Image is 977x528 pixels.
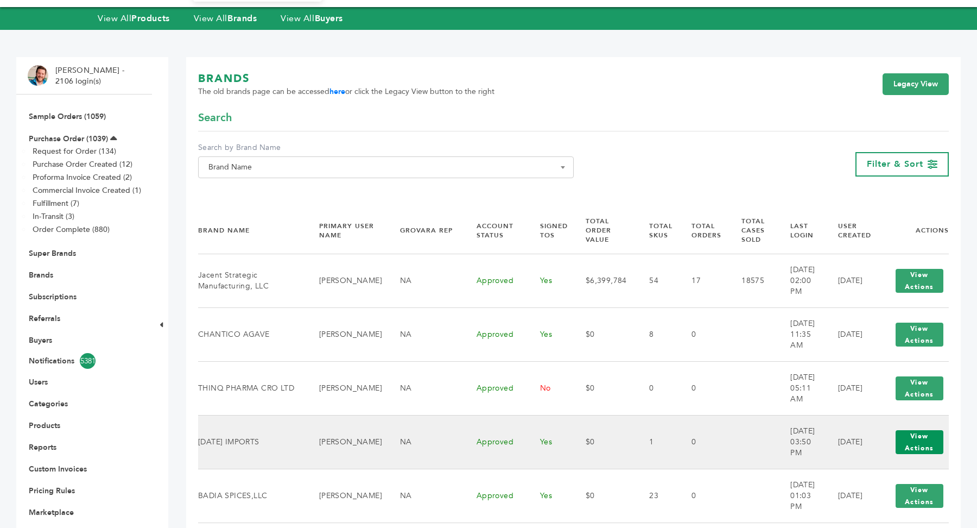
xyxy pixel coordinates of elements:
[33,198,79,209] a: Fulfillment (7)
[386,415,463,469] td: NA
[678,307,728,361] td: 0
[463,254,526,307] td: Approved
[29,420,60,431] a: Products
[678,208,728,254] th: Total Orders
[463,307,526,361] td: Approved
[678,254,728,307] td: 17
[29,507,74,518] a: Marketplace
[526,469,572,523] td: Yes
[33,159,132,169] a: Purchase Order Created (12)
[824,415,877,469] td: [DATE]
[824,208,877,254] th: User Created
[33,146,116,156] a: Request for Order (134)
[777,208,824,254] th: Last Login
[198,142,574,153] label: Search by Brand Name
[463,208,526,254] th: Account Status
[526,361,572,415] td: No
[281,12,343,24] a: View AllBuyers
[636,469,678,523] td: 23
[33,185,141,196] a: Commercial Invoice Created (1)
[198,361,306,415] td: THINQ PHARMA CRO LTD
[867,158,923,170] span: Filter & Sort
[29,442,56,452] a: Reports
[896,269,943,293] button: View Actions
[29,292,77,302] a: Subscriptions
[636,208,678,254] th: Total SKUs
[29,399,68,409] a: Categories
[29,111,106,122] a: Sample Orders (1059)
[198,307,306,361] td: CHANTICO AGAVE
[198,110,232,125] span: Search
[29,377,48,387] a: Users
[777,361,824,415] td: [DATE] 05:11 AM
[204,160,568,175] span: Brand Name
[777,307,824,361] td: [DATE] 11:35 AM
[33,211,74,222] a: In-Transit (3)
[526,307,572,361] td: Yes
[526,208,572,254] th: Signed TOS
[572,208,636,254] th: Total Order Value
[636,254,678,307] td: 54
[29,270,53,280] a: Brands
[33,224,110,235] a: Order Complete (880)
[386,254,463,307] td: NA
[198,208,306,254] th: Brand Name
[306,254,386,307] td: [PERSON_NAME]
[728,254,777,307] td: 18575
[198,86,494,97] span: The old brands page can be accessed or click the Legacy View button to the right
[386,307,463,361] td: NA
[29,353,139,369] a: Notifications5381
[572,469,636,523] td: $0
[678,469,728,523] td: 0
[824,361,877,415] td: [DATE]
[386,361,463,415] td: NA
[33,172,132,183] a: Proforma Invoice Created (2)
[198,254,306,307] td: Jacent Strategic Manufacturing, LLC
[198,415,306,469] td: [DATE] IMPORTS
[386,469,463,523] td: NA
[463,361,526,415] td: Approved
[896,430,943,454] button: View Actions
[572,254,636,307] td: $6,399,784
[198,469,306,523] td: BADIA SPICES,LLC
[306,361,386,415] td: [PERSON_NAME]
[198,156,574,178] span: Brand Name
[98,12,170,24] a: View AllProducts
[29,313,60,324] a: Referrals
[824,254,877,307] td: [DATE]
[728,208,777,254] th: Total Cases Sold
[896,484,943,508] button: View Actions
[29,248,76,259] a: Super Brands
[896,323,943,347] button: View Actions
[636,361,678,415] td: 0
[877,208,949,254] th: Actions
[315,12,343,24] strong: Buyers
[777,415,824,469] td: [DATE] 03:50 PM
[29,335,52,345] a: Buyers
[306,469,386,523] td: [PERSON_NAME]
[306,307,386,361] td: [PERSON_NAME]
[329,86,345,97] a: here
[883,73,949,95] a: Legacy View
[131,12,169,24] strong: Products
[777,254,824,307] td: [DATE] 02:00 PM
[636,415,678,469] td: 1
[80,353,96,369] span: 5381
[306,415,386,469] td: [PERSON_NAME]
[526,254,572,307] td: Yes
[678,361,728,415] td: 0
[526,415,572,469] td: Yes
[198,71,494,86] h1: BRANDS
[463,469,526,523] td: Approved
[896,376,943,400] button: View Actions
[386,208,463,254] th: Grovara Rep
[572,307,636,361] td: $0
[306,208,386,254] th: Primary User Name
[572,415,636,469] td: $0
[824,307,877,361] td: [DATE]
[29,486,75,496] a: Pricing Rules
[572,361,636,415] td: $0
[194,12,257,24] a: View AllBrands
[777,469,824,523] td: [DATE] 01:03 PM
[824,469,877,523] td: [DATE]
